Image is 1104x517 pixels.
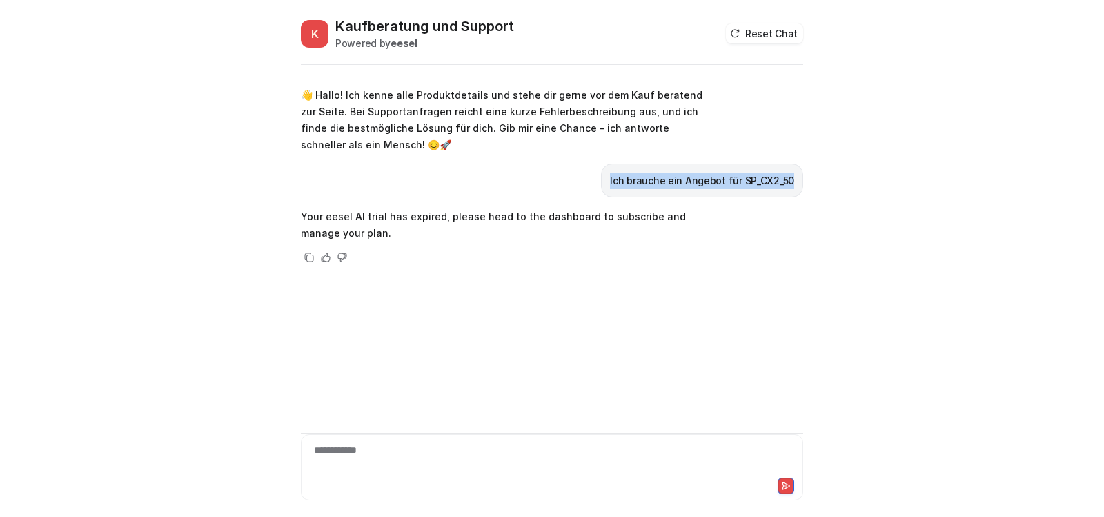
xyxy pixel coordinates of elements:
button: Reset Chat [726,23,803,43]
div: Powered by [335,36,514,50]
b: eesel [391,37,417,49]
p: Ich brauche ein Angebot für SP_CX2_50 [610,173,794,189]
p: 👋 Hallo! Ich kenne alle Produktdetails und stehe dir gerne vor dem Kauf beratend zur Seite. Bei S... [301,87,704,153]
h2: Kaufberatung und Support [335,17,514,36]
span: K [301,20,328,48]
p: Your eesel AI trial has expired, please head to the dashboard to subscribe and manage your plan. [301,208,704,242]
